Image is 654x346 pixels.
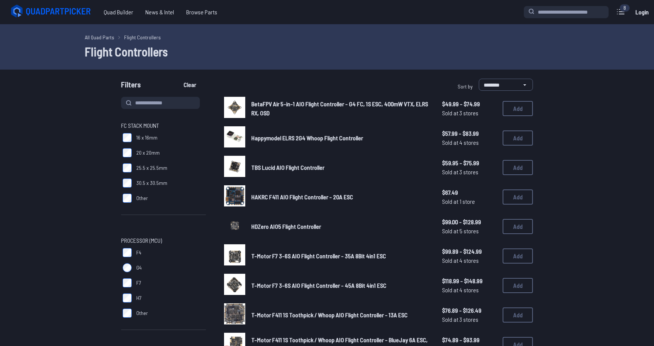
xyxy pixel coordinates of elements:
button: Add [503,278,533,293]
span: Happymodel ELRS 2G4 Whoop Flight Controller [251,134,363,141]
span: 30.5 x 30.5mm [136,179,167,187]
input: G4 [123,263,132,272]
select: Sort by [479,79,533,91]
a: HDZero AIO5 Flight Controller [251,222,430,231]
a: image [224,274,245,297]
a: TBS Lucid AIO Flight Controller [251,163,430,172]
button: Add [503,130,533,146]
span: $118.99 - $148.99 [442,276,497,285]
button: Add [503,189,533,205]
a: T-Motor F411 1S Toothpick / Whoop AIO Flight Controller - 13A ESC [251,310,430,320]
button: Add [503,101,533,116]
a: image [224,156,245,179]
span: $99.89 - $124.99 [442,247,497,256]
span: T-Motor F7 3-6S AIO Flight Controller - 35A 8Bit 4in1 ESC [251,252,386,259]
span: HDZero AIO5 Flight Controller [251,223,321,230]
input: F7 [123,278,132,287]
a: BetaFPV Air 5-in-1 AIO Flight Controller - G4 FC, 1S ESC, 400mW VTX, ELRS RX, OSD [251,99,430,118]
a: All Quad Parts [85,33,114,41]
span: 20 x 20mm [136,149,160,157]
img: image [224,244,245,265]
a: Browse Parts [180,5,223,20]
a: image [224,185,245,209]
input: Other [123,309,132,318]
button: Add [503,219,533,234]
a: Flight Controllers [124,33,161,41]
span: Sold at 3 stores [442,109,497,118]
img: image [224,97,245,118]
a: T-Motor F7 3-6S AIO Flight Controller - 35A 8Bit 4in1 ESC [251,251,430,261]
img: image [224,185,245,206]
img: image [224,215,245,236]
span: Sold at 3 stores [442,168,497,177]
img: image [224,303,245,324]
input: Other [123,194,132,203]
a: image [224,126,245,150]
a: image [224,303,245,327]
a: image [224,97,245,120]
span: $67.49 [442,188,497,197]
span: T-Motor F7 3-6S AIO Flight Controller - 45A 8Bit 4in1 ESC [251,282,386,289]
input: 16 x 16mm [123,133,132,142]
input: 25.5 x 25.5mm [123,163,132,172]
input: 20 x 20mm [123,148,132,157]
span: HAKRC F411 AIO Flight Controller - 20A ESC [251,193,353,200]
button: Add [503,307,533,323]
span: 16 x 16mm [136,134,157,141]
input: 30.5 x 30.5mm [123,178,132,188]
a: Quad Builder [98,5,139,20]
span: G4 [136,264,142,272]
span: $49.99 - $74.99 [442,99,497,109]
img: image [224,156,245,177]
span: F4 [136,249,141,256]
a: image [224,244,245,268]
span: 25.5 x 25.5mm [136,164,167,172]
span: H7 [136,294,142,302]
span: F7 [136,279,141,287]
a: T-Motor F7 3-6S AIO Flight Controller - 45A 8Bit 4in1 ESC [251,281,430,290]
span: Sold at 3 stores [442,315,497,324]
span: TBS Lucid AIO Flight Controller [251,164,324,171]
a: News & Intel [139,5,180,20]
span: $57.99 - $83.99 [442,129,497,138]
span: T-Motor F411 1S Toothpick / Whoop AIO Flight Controller - 13A ESC [251,311,408,318]
input: H7 [123,293,132,303]
span: $99.00 - $128.99 [442,217,497,227]
span: Sort by [458,83,473,90]
a: Login [633,5,651,20]
span: Sold at 4 stores [442,256,497,265]
span: FC Stack Mount [121,121,159,130]
span: Other [136,309,148,317]
span: Filters [121,79,141,94]
div: 8 [620,4,630,12]
span: Sold at 5 stores [442,227,497,236]
span: Processor (MCU) [121,236,162,245]
button: Add [503,160,533,175]
img: image [224,274,245,295]
span: Sold at 4 stores [442,138,497,147]
a: Happymodel ELRS 2G4 Whoop Flight Controller [251,133,430,143]
span: Other [136,194,148,202]
input: F4 [123,248,132,257]
span: Sold at 4 stores [442,285,497,295]
img: image [224,126,245,147]
span: $76.89 - $126.49 [442,306,497,315]
a: image [224,215,245,238]
button: Clear [177,79,202,91]
h1: Flight Controllers [85,42,569,61]
span: Sold at 1 store [442,197,497,206]
span: $74.89 - $93.99 [442,335,497,344]
button: Add [503,248,533,264]
span: $59.95 - $75.99 [442,158,497,168]
span: BetaFPV Air 5-in-1 AIO Flight Controller - G4 FC, 1S ESC, 400mW VTX, ELRS RX, OSD [251,100,428,116]
a: HAKRC F411 AIO Flight Controller - 20A ESC [251,192,430,202]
